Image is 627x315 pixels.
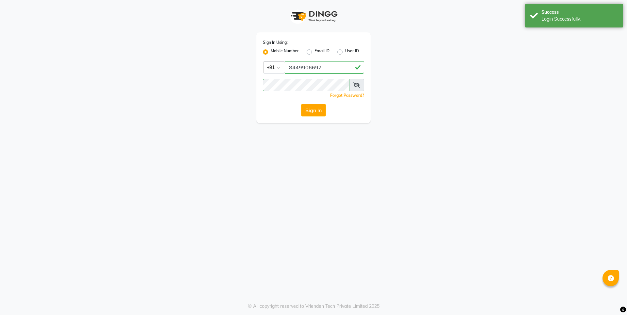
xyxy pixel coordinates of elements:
iframe: chat widget [600,289,620,308]
input: Username [263,79,349,91]
label: Email ID [314,48,330,56]
label: Sign In Using: [263,40,288,45]
a: Forgot Password? [330,93,364,98]
img: logo1.svg [287,7,340,26]
div: Login Successfully. [541,16,618,23]
button: Sign In [301,104,326,116]
input: Username [285,61,364,74]
label: User ID [345,48,359,56]
label: Mobile Number [271,48,299,56]
div: Success [541,9,618,16]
